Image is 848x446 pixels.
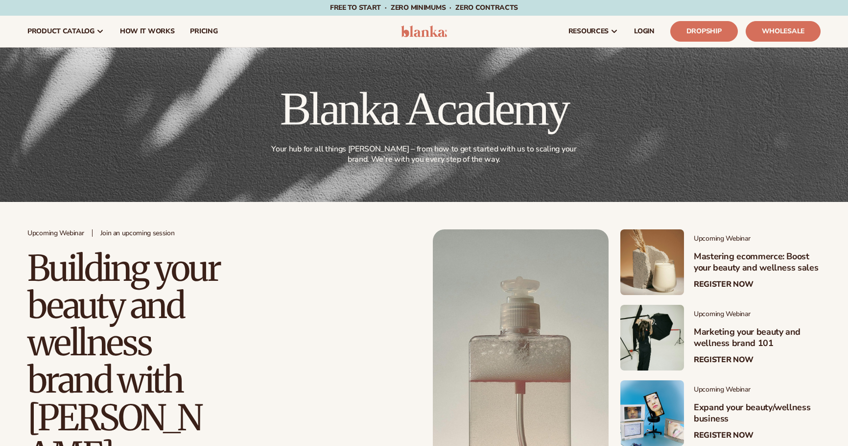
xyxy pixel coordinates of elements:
a: Dropship [670,21,738,42]
h3: Marketing your beauty and wellness brand 101 [694,326,821,349]
span: LOGIN [634,27,655,35]
img: logo [401,25,448,37]
a: Register Now [694,280,754,289]
a: Register Now [694,431,754,440]
span: pricing [190,27,217,35]
a: resources [561,16,626,47]
span: resources [568,27,609,35]
a: LOGIN [626,16,662,47]
span: Upcoming Webinar [694,235,821,243]
p: Your hub for all things [PERSON_NAME] – from how to get started with us to scaling your brand. We... [268,144,580,165]
span: Free to start · ZERO minimums · ZERO contracts [330,3,518,12]
span: Upcoming Webinar [694,386,821,394]
a: pricing [182,16,225,47]
a: Register Now [694,355,754,365]
h1: Blanka Academy [266,85,582,132]
span: How It Works [120,27,175,35]
span: product catalog [27,27,94,35]
span: Upcoming Webinar [694,310,821,319]
a: Wholesale [746,21,821,42]
h3: Expand your beauty/wellness business [694,402,821,425]
a: product catalog [20,16,112,47]
h3: Mastering ecommerce: Boost your beauty and wellness sales [694,251,821,274]
span: Join an upcoming session [100,229,175,238]
span: Upcoming Webinar [27,229,84,238]
a: How It Works [112,16,183,47]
